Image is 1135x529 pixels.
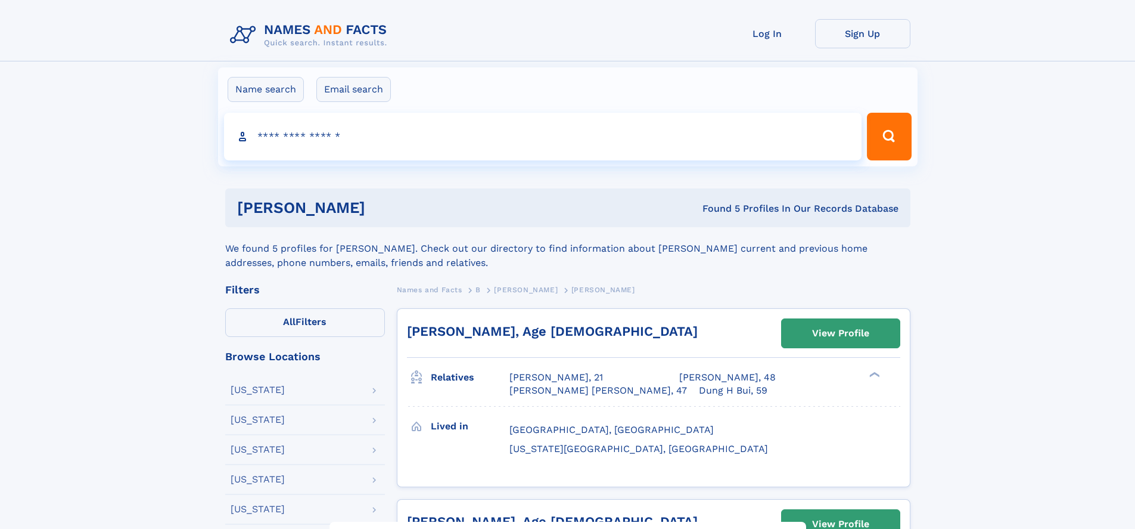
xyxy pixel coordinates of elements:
div: [US_STATE] [231,505,285,514]
button: Search Button [867,113,911,160]
span: [GEOGRAPHIC_DATA], [GEOGRAPHIC_DATA] [509,424,714,435]
a: [PERSON_NAME] [PERSON_NAME], 47 [509,384,687,397]
a: [PERSON_NAME] [494,282,558,297]
div: [US_STATE] [231,475,285,484]
div: [US_STATE] [231,445,285,454]
a: Sign Up [815,19,910,48]
span: [US_STATE][GEOGRAPHIC_DATA], [GEOGRAPHIC_DATA] [509,443,768,454]
div: Filters [225,284,385,295]
a: Dung H Bui, 59 [699,384,767,397]
a: [PERSON_NAME], 48 [679,371,776,384]
div: ❯ [866,371,881,379]
a: [PERSON_NAME], Age [DEMOGRAPHIC_DATA] [407,514,698,529]
div: View Profile [812,320,869,347]
div: [US_STATE] [231,415,285,425]
div: Browse Locations [225,351,385,362]
a: [PERSON_NAME], 21 [509,371,603,384]
span: B [475,286,481,294]
h1: [PERSON_NAME] [237,200,534,215]
a: Log In [720,19,815,48]
a: View Profile [782,319,900,348]
h3: Relatives [431,367,509,388]
label: Filters [225,308,385,337]
div: Found 5 Profiles In Our Records Database [534,202,898,215]
input: search input [224,113,862,160]
span: All [283,316,296,327]
h3: Lived in [431,416,509,437]
a: Names and Facts [397,282,462,297]
span: [PERSON_NAME] [571,286,635,294]
label: Name search [228,77,304,102]
img: Logo Names and Facts [225,19,397,51]
label: Email search [316,77,391,102]
div: We found 5 profiles for [PERSON_NAME]. Check out our directory to find information about [PERSON_... [225,227,910,270]
span: [PERSON_NAME] [494,286,558,294]
a: B [475,282,481,297]
a: [PERSON_NAME], Age [DEMOGRAPHIC_DATA] [407,324,698,339]
div: [US_STATE] [231,385,285,395]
